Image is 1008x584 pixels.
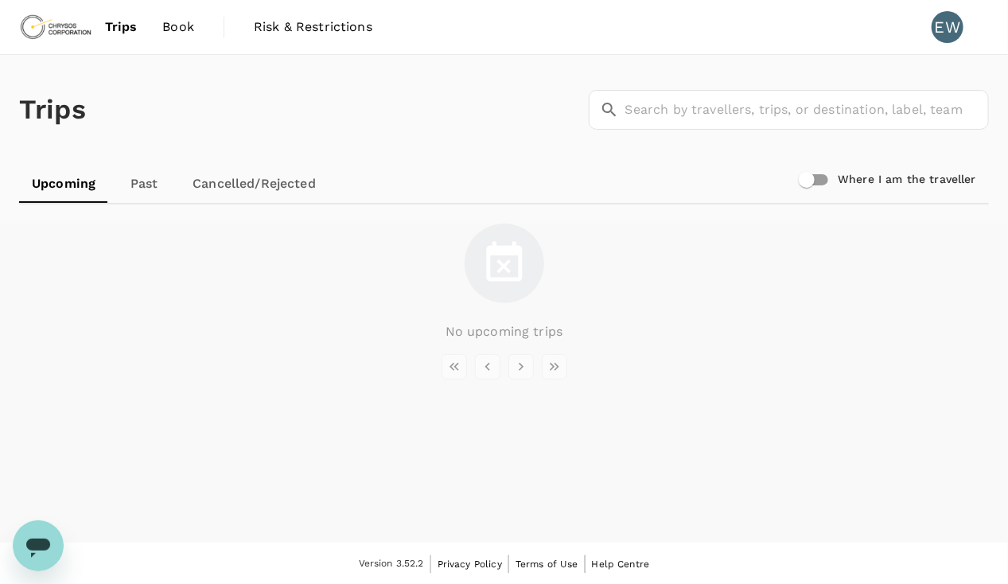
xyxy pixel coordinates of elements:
span: Trips [105,18,138,37]
span: Terms of Use [516,559,578,570]
div: EW [932,11,963,43]
nav: pagination navigation [438,354,571,380]
a: Past [108,165,180,203]
a: Privacy Policy [438,555,502,573]
a: Terms of Use [516,555,578,573]
input: Search by travellers, trips, or destination, label, team [625,90,989,130]
span: Help Centre [592,559,650,570]
img: Chrysos Corporation [19,10,92,45]
a: Upcoming [19,165,108,203]
a: Help Centre [592,555,650,573]
iframe: Button to launch messaging window [13,520,64,571]
span: Risk & Restrictions [254,18,372,37]
p: No upcoming trips [446,322,563,341]
span: Version 3.52.2 [359,556,424,572]
span: Book [162,18,194,37]
a: Cancelled/Rejected [180,165,329,203]
h6: Where I am the traveller [838,171,976,189]
h1: Trips [19,55,86,165]
span: Privacy Policy [438,559,502,570]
